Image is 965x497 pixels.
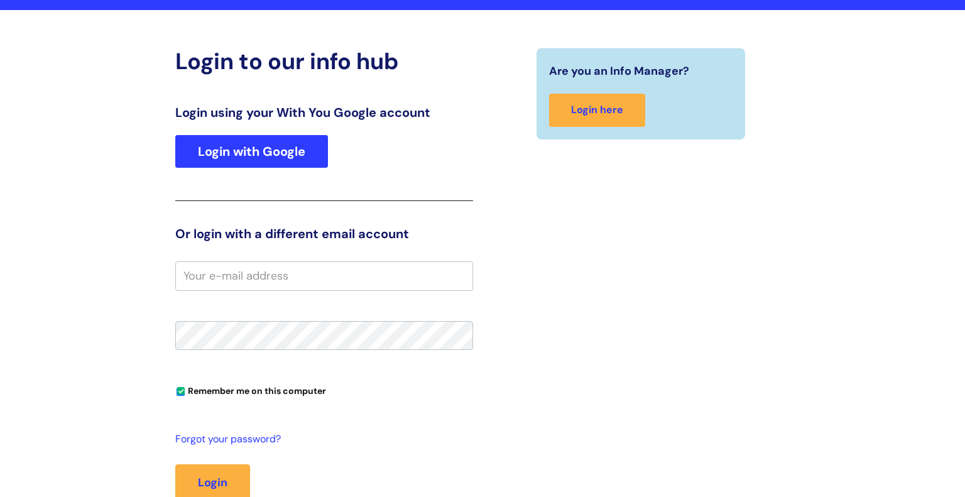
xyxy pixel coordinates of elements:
a: Login here [549,94,645,127]
span: Are you an Info Manager? [549,61,689,81]
h2: Login to our info hub [175,48,473,75]
h3: Login using your With You Google account [175,105,473,120]
div: You can uncheck this option if you're logging in from a shared device [175,380,473,400]
a: Forgot your password? [175,430,467,449]
input: Remember me on this computer [177,388,185,396]
input: Your e-mail address [175,261,473,290]
label: Remember me on this computer [175,383,326,396]
a: Login with Google [175,135,328,168]
h3: Or login with a different email account [175,226,473,241]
